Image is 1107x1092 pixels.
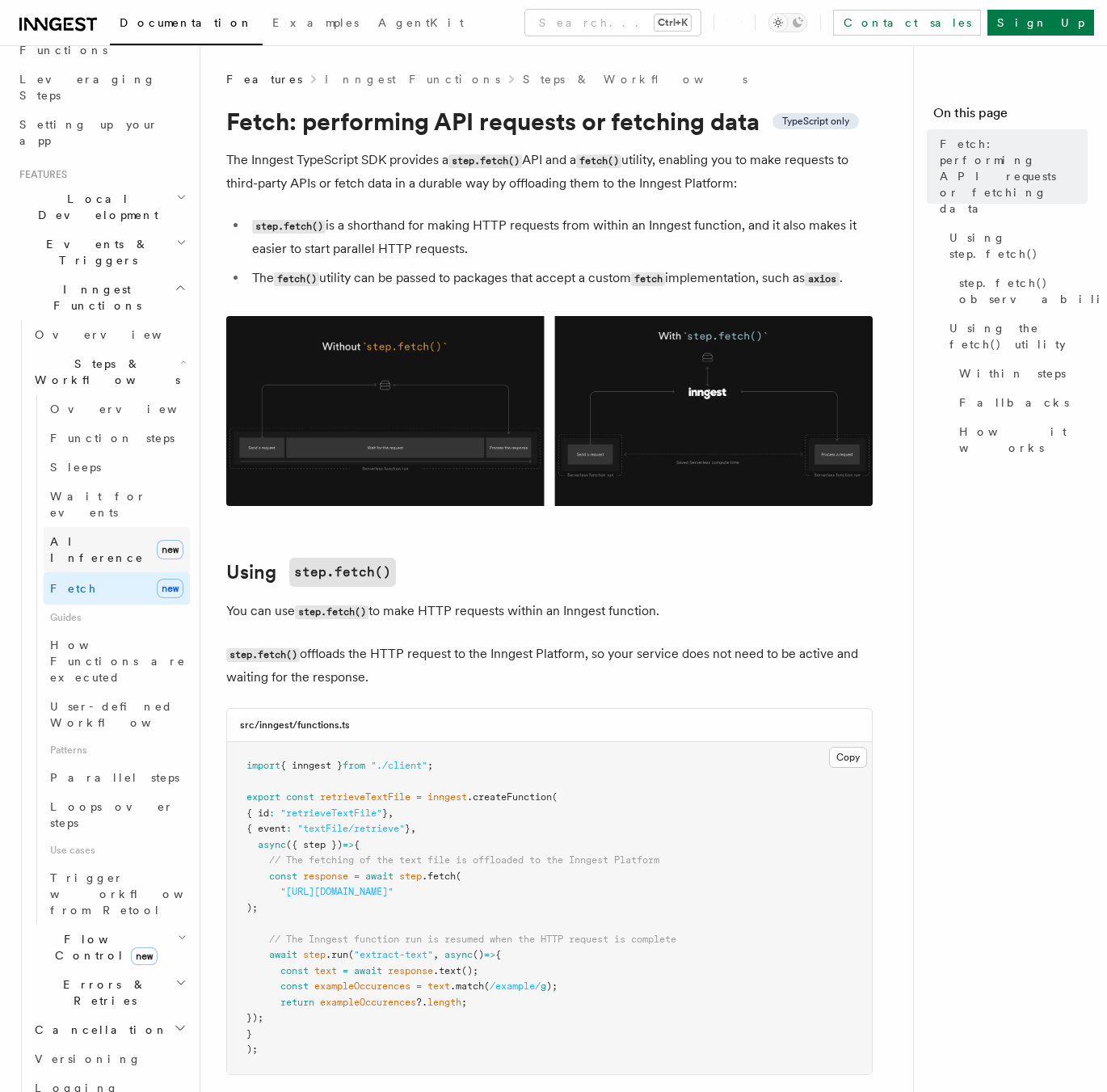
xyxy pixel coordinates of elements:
button: Events & Triggers [13,230,190,275]
button: Steps & Workflows [28,349,190,394]
span: : [286,823,292,834]
span: retrieveTextFile [320,791,410,803]
span: exampleOccurences [320,997,416,1008]
a: Examples [263,5,368,44]
span: new [157,540,183,559]
span: Cancellation [28,1022,168,1038]
span: { inngest } [280,760,343,771]
span: : [269,807,275,819]
span: Steps & Workflows [28,356,180,388]
code: step.fetch() [226,648,300,662]
li: is a shorthand for making HTTP requests from within an Inngest function, and it also makes it eas... [247,214,873,260]
span: Guides [44,605,190,630]
a: Fetch: performing API requests or fetching data [933,129,1088,223]
img: Using Fetch offloads the HTTP request to the Inngest Platform [226,316,873,506]
span: const [286,791,314,803]
a: Fallbacks [953,388,1088,417]
a: Function steps [44,424,190,453]
span: ( [456,871,461,882]
a: AgentKit [368,5,474,44]
li: The utility can be passed to packages that accept a custom implementation, such as . [247,267,873,290]
span: // The Inngest function run is resumed when the HTTP request is complete [269,934,676,945]
span: { event [246,823,286,834]
button: Errors & Retries [28,970,190,1015]
span: (); [461,965,478,976]
span: Versioning [35,1052,141,1065]
span: new [131,947,158,965]
span: .fetch [422,871,456,882]
span: = [416,791,422,803]
h1: Fetch: performing API requests or fetching data [226,107,873,136]
span: exampleOccurences [314,980,410,992]
span: response [388,965,433,976]
span: } [405,823,410,834]
button: Search...Ctrl+K [525,10,701,36]
a: Sleeps [44,453,190,482]
span: Fetch [50,582,97,595]
a: Parallel steps [44,763,190,792]
span: .text [433,965,461,976]
span: AgentKit [378,16,464,29]
a: Versioning [28,1044,190,1073]
div: Steps & Workflows [28,394,190,925]
a: Overview [44,394,190,424]
a: How Functions are executed [44,630,190,692]
span: Using step.fetch() [949,230,1088,262]
span: step [399,871,422,882]
span: Overview [50,403,217,415]
a: Fetchnew [44,572,190,605]
button: Toggle dark mode [768,13,807,32]
span: { id [246,807,269,819]
span: export [246,791,280,803]
span: Errors & Retries [28,976,175,1009]
code: step.fetch() [289,558,396,587]
span: Within steps [959,365,1066,382]
a: Steps & Workflows [523,71,747,87]
span: length [427,997,461,1008]
a: Setting up your app [13,110,190,155]
button: Local Development [13,184,190,230]
span: .run [326,949,348,960]
span: .createFunction [467,791,552,803]
code: step.fetch() [252,220,326,234]
span: "retrieveTextFile" [280,807,382,819]
span: ?. [416,997,427,1008]
a: Contact sales [833,10,981,36]
a: Within steps [953,359,1088,388]
span: step [303,949,326,960]
span: "extract-text" [354,949,433,960]
kbd: Ctrl+K [655,15,691,31]
span: Flow Control [28,931,178,963]
code: fetch [631,272,665,286]
span: => [343,839,354,850]
span: Fetch: performing API requests or fetching data [940,136,1088,217]
p: The Inngest TypeScript SDK provides a API and a utility, enabling you to make requests to third-p... [226,149,873,195]
span: text [314,965,337,976]
span: from [343,760,365,771]
span: ; [461,997,467,1008]
code: step.fetch() [295,605,368,619]
span: Trigger workflows from Retool [50,871,228,917]
span: const [280,980,309,992]
span: inngest [427,791,467,803]
a: Wait for events [44,482,190,527]
span: }); [246,1012,263,1023]
span: g [541,980,546,992]
a: Using the fetch() utility [943,314,1088,359]
span: Examples [272,16,359,29]
span: { [495,949,501,960]
a: Usingstep.fetch() [226,558,396,587]
span: Sleeps [50,461,101,474]
span: .match [450,980,484,992]
span: async [258,839,286,850]
h3: src/inngest/functions.ts [240,719,350,732]
span: } [246,1028,252,1039]
a: Sign Up [987,10,1094,36]
a: step.fetch() observability [953,268,1088,314]
span: => [484,949,495,960]
span: Use cases [44,837,190,863]
button: Flow Controlnew [28,925,190,970]
span: How Functions are executed [50,639,186,684]
span: = [343,965,348,976]
span: () [473,949,484,960]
